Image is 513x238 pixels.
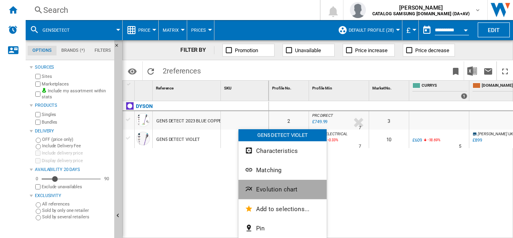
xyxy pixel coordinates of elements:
[256,167,281,174] span: Matching
[238,180,327,199] button: Evolution chart
[256,186,297,193] span: Evolution chart
[238,129,327,141] div: GEN5 DETECT VIOLET
[238,161,327,180] button: Matching
[256,147,298,155] span: Characteristics
[238,199,327,219] button: Add to selections...
[256,205,309,213] span: Add to selections...
[256,225,265,232] span: Pin
[238,141,327,161] button: Characteristics
[238,219,327,238] button: Pin...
